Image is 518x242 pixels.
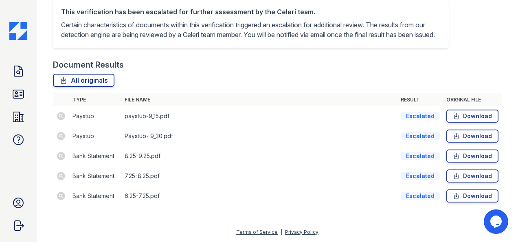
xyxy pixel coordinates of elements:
[285,229,318,235] a: Privacy Policy
[401,172,440,180] div: Escalated
[121,146,397,166] td: 8.25-9.25.pdf
[401,152,440,160] div: Escalated
[446,189,498,202] a: Download
[446,110,498,123] a: Download
[446,150,498,163] a: Download
[53,59,124,70] div: Document Results
[61,20,441,40] p: Certain characteristics of documents within this verification triggered an escalation for additio...
[401,112,440,120] div: Escalated
[121,93,397,106] th: File name
[443,93,502,106] th: Original file
[484,209,510,234] iframe: chat widget
[9,22,27,40] img: CE_Icon_Blue-c292c112584629df590d857e76928e9f676e5b41ef8f769ba2f05ee15b207248.png
[53,74,114,87] a: All originals
[401,132,440,140] div: Escalated
[69,93,121,106] th: Type
[121,186,397,206] td: 6.25-7.25.pdf
[121,126,397,146] td: Paystub- 9_30.pdf
[69,166,121,186] td: Bank Statement
[401,192,440,200] div: Escalated
[69,106,121,126] td: Paystub
[281,229,282,235] div: |
[397,93,443,106] th: Result
[69,146,121,166] td: Bank Statement
[446,169,498,183] a: Download
[446,130,498,143] a: Download
[69,126,121,146] td: Paystub
[61,7,441,17] div: This verification has been escalated for further assessment by the Celeri team.
[121,106,397,126] td: paystub-9_15.pdf
[121,166,397,186] td: 7.25-8.25.pdf
[236,229,278,235] a: Terms of Service
[69,186,121,206] td: Bank Statement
